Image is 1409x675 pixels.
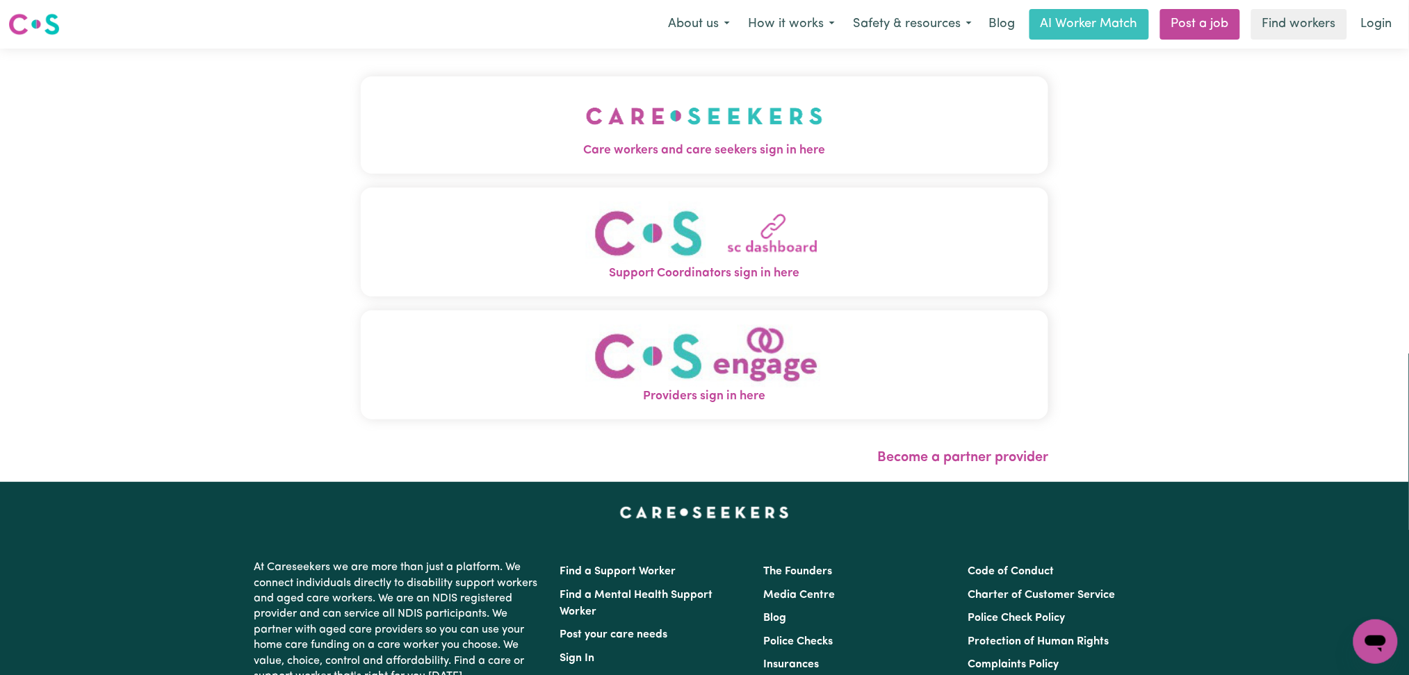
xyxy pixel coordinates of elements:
button: Safety & resources [844,10,981,39]
a: Media Centre [764,590,836,601]
button: Support Coordinators sign in here [361,187,1049,297]
a: Become a partner provider [877,451,1048,465]
a: Post a job [1160,9,1240,40]
a: Police Checks [764,636,833,647]
img: Careseekers logo [8,12,60,37]
span: Care workers and care seekers sign in here [361,142,1049,160]
a: AI Worker Match [1029,9,1149,40]
button: How it works [739,10,844,39]
a: Find workers [1251,9,1347,40]
iframe: Button to launch messaging window [1353,619,1398,664]
a: Complaints Policy [968,659,1059,670]
a: Careseekers logo [8,8,60,40]
button: About us [659,10,739,39]
a: Find a Mental Health Support Worker [560,590,713,617]
a: Charter of Customer Service [968,590,1115,601]
a: Police Check Policy [968,612,1065,624]
a: Sign In [560,653,595,664]
a: Login [1353,9,1401,40]
a: Insurances [764,659,820,670]
a: Code of Conduct [968,566,1054,577]
span: Support Coordinators sign in here [361,265,1049,283]
a: Blog [764,612,787,624]
a: Blog [981,9,1024,40]
button: Providers sign in here [361,310,1049,419]
button: Care workers and care seekers sign in here [361,76,1049,174]
a: Post your care needs [560,629,668,640]
a: The Founders [764,566,833,577]
span: Providers sign in here [361,387,1049,406]
a: Protection of Human Rights [968,636,1109,647]
a: Careseekers home page [620,507,789,518]
a: Find a Support Worker [560,566,676,577]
